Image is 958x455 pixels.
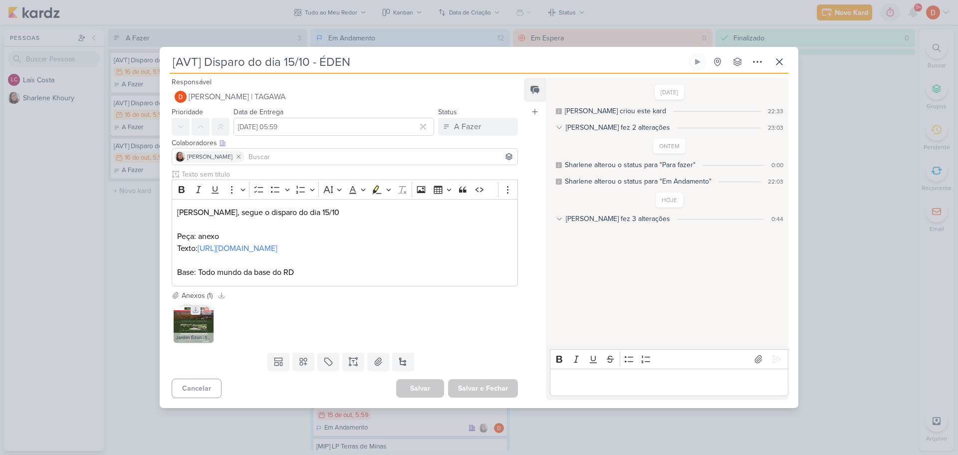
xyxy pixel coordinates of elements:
div: Anexos (1) [182,290,213,301]
div: [PERSON_NAME] fez 2 alterações [566,122,670,133]
div: 22:03 [768,177,783,186]
div: Editor toolbar [172,180,518,199]
img: Sharlene Khoury [175,152,185,162]
div: Colaboradores [172,138,518,148]
label: Prioridade [172,108,203,116]
div: [PERSON_NAME] fez 3 alterações [566,214,670,224]
div: Editor toolbar [550,349,788,369]
p: Texto: [177,242,512,254]
img: TjRnvhnyz8IlN38yaoYT4C81hYZ78F19fQkB9Adf.jpg [174,303,214,343]
label: Status [438,108,457,116]
div: Sharlene criou este kard [565,106,666,116]
div: 23:03 [768,123,783,132]
input: Kard Sem Título [170,53,687,71]
img: Diego Lima | TAGAWA [175,91,187,103]
button: Cancelar [172,379,222,398]
p: Base: Todo mundo da base do RD [177,266,512,278]
span: [PERSON_NAME] | TAGAWA [189,91,286,103]
div: Jardim Éden - 15_10.jpg [174,333,214,343]
div: Ligar relógio [694,58,702,66]
button: A Fazer [438,118,518,136]
div: Editor editing area: main [172,199,518,286]
div: Este log é visível à todos no kard [556,179,562,185]
input: Select a date [234,118,434,136]
div: 0:00 [771,161,783,170]
div: Sharlene alterou o status para "Em Andamento" [565,176,712,187]
div: Este log é visível à todos no kard [556,108,562,114]
div: Este log é visível à todos no kard [556,162,562,168]
p: [PERSON_NAME], segue o disparo do dia 15/10 Peça: anexo [177,207,512,242]
div: Sharlene alterou o status para "Para fazer" [565,160,696,170]
label: Data de Entrega [234,108,283,116]
div: 22:33 [768,107,783,116]
input: Buscar [246,151,515,163]
button: [PERSON_NAME] | TAGAWA [172,88,518,106]
span: [PERSON_NAME] [187,152,233,161]
input: Texto sem título [180,169,518,180]
a: [URL][DOMAIN_NAME] [198,243,277,253]
div: A Fazer [454,121,481,133]
div: 0:44 [771,215,783,224]
div: Editor editing area: main [550,369,788,396]
label: Responsável [172,78,212,86]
